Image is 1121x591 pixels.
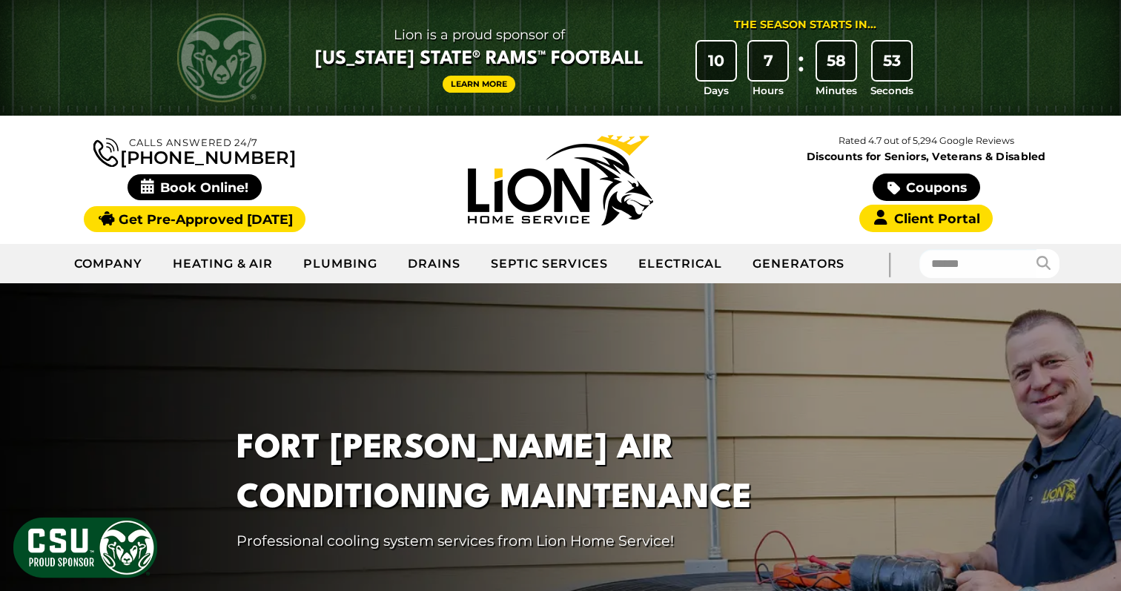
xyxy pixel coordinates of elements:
a: Company [59,245,158,283]
span: [US_STATE] State® Rams™ Football [315,47,644,72]
a: Get Pre-Approved [DATE] [84,206,305,232]
span: Lion is a proud sponsor of [315,23,644,47]
h1: Fort [PERSON_NAME] Air Conditioning Maintenance [237,424,776,524]
p: Rated 4.7 out of 5,294 Google Reviews [744,133,1109,149]
a: Learn More [443,76,515,93]
a: Generators [738,245,860,283]
a: Electrical [624,245,738,283]
span: Seconds [870,83,913,98]
div: 10 [697,42,735,80]
img: CSU Rams logo [177,13,266,102]
a: Client Portal [859,205,993,232]
div: 53 [873,42,911,80]
a: Heating & Air [158,245,288,283]
span: Hours [753,83,784,98]
img: CSU Sponsor Badge [11,515,159,580]
span: Minutes [816,83,857,98]
a: Drains [393,245,476,283]
a: Plumbing [288,245,393,283]
div: The Season Starts in... [734,17,876,33]
a: Septic Services [476,245,624,283]
span: Discounts for Seniors, Veterans & Disabled [747,151,1106,162]
div: 58 [817,42,856,80]
div: 7 [749,42,787,80]
div: : [794,42,809,99]
div: | [859,244,919,283]
span: Days [704,83,729,98]
a: [PHONE_NUMBER] [93,135,295,167]
img: Lion Home Service [468,135,653,225]
a: Coupons [873,174,979,201]
p: Professional cooling system services from Lion Home Service! [237,530,776,552]
span: Book Online! [128,174,262,200]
